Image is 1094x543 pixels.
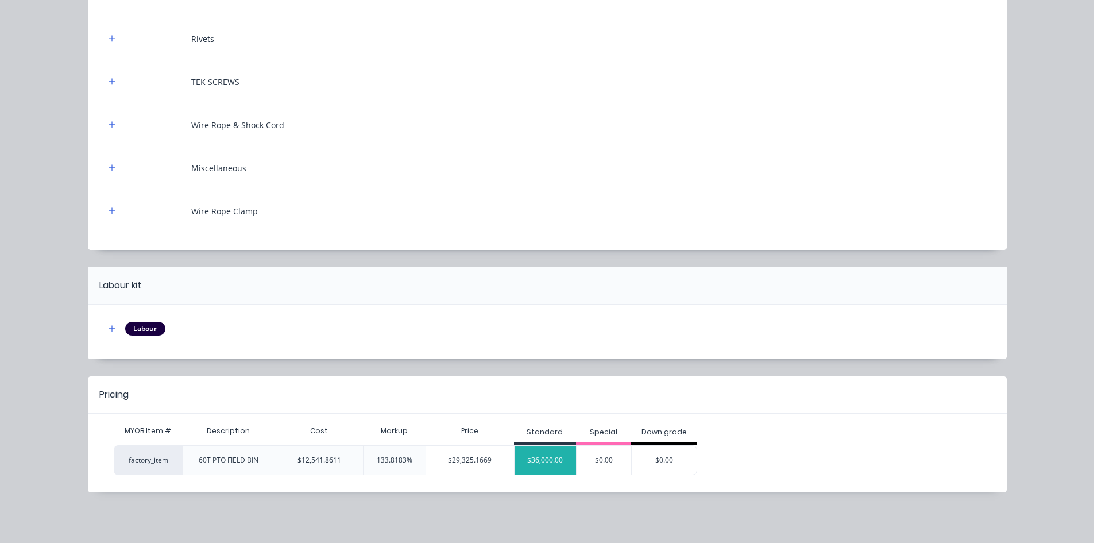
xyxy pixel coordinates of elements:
div: Special [590,427,617,437]
div: Markup [363,419,426,442]
div: Cost [275,419,363,442]
div: Labour [125,322,165,336]
div: Wire Rope Clamp [191,205,258,217]
div: Standard [527,427,563,437]
div: Labour kit [99,279,141,292]
div: $12,541.8611 [275,445,363,475]
div: Description [198,417,259,445]
div: 60T PTO FIELD BIN [199,455,258,465]
div: Pricing [99,388,129,402]
div: $0.00 [632,446,697,475]
div: TEK SCREWS [191,76,239,88]
div: Miscellaneous [191,162,246,174]
div: Rivets [191,33,214,45]
div: Price [426,419,514,442]
div: $0.00 [577,446,631,475]
div: 133.8183% [363,445,426,475]
div: factory_item [114,445,183,475]
div: Down grade [641,427,687,437]
div: MYOB Item # [114,419,183,442]
div: $36,000.00 [515,446,577,475]
div: $29,325.1669 [426,446,514,475]
div: Wire Rope & Shock Cord [191,119,284,131]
